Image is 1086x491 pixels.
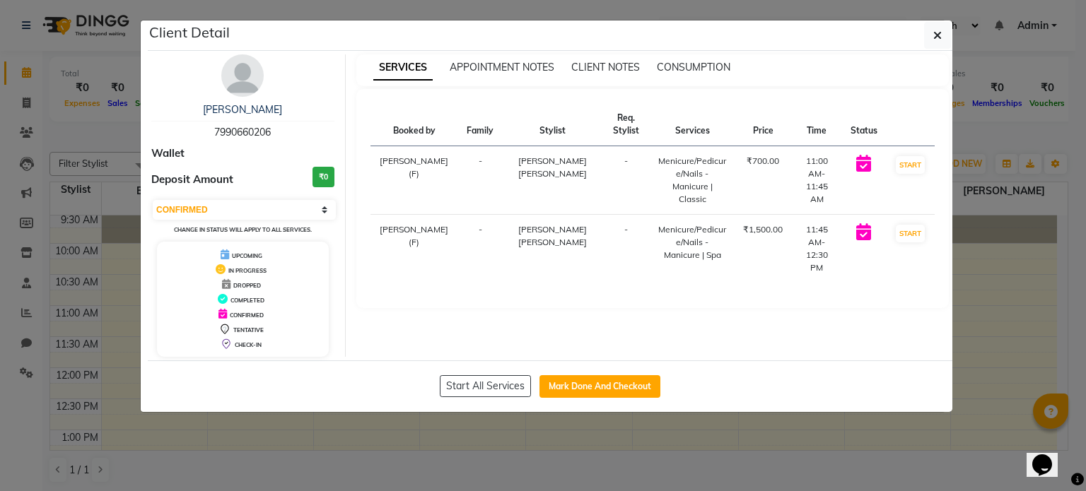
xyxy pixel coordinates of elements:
td: - [602,146,650,215]
small: Change in status will apply to all services. [174,226,312,233]
iframe: chat widget [1027,434,1072,477]
span: APPOINTMENT NOTES [450,61,554,73]
th: Price [735,103,791,146]
span: CONSUMPTION [657,61,730,73]
button: Start All Services [440,375,531,397]
td: - [458,146,502,215]
button: START [896,225,925,242]
td: [PERSON_NAME] (F) [370,146,459,215]
th: Booked by [370,103,459,146]
span: IN PROGRESS [228,267,267,274]
button: Mark Done And Checkout [539,375,660,398]
span: Wallet [151,146,185,162]
td: [PERSON_NAME] (F) [370,215,459,283]
img: avatar [221,54,264,97]
a: [PERSON_NAME] [203,103,282,116]
span: SERVICES [373,55,433,81]
td: - [458,215,502,283]
span: CHECK-IN [235,341,262,348]
span: [PERSON_NAME] [PERSON_NAME] [518,155,587,179]
span: 7990660206 [214,126,271,138]
th: Req. Stylist [602,103,650,146]
td: 11:45 AM-12:30 PM [791,215,842,283]
div: Menicure/Pedicure/Nails - Manicure | Spa [658,223,726,261]
th: Family [458,103,502,146]
button: START [896,156,925,174]
span: TENTATIVE [233,326,264,333]
th: Services [650,103,735,146]
h3: ₹0 [313,167,334,187]
th: Stylist [502,103,602,146]
span: UPCOMING [232,252,262,259]
th: Status [842,103,886,146]
td: - [602,215,650,283]
span: COMPLETED [230,297,264,304]
div: ₹1,500.00 [743,223,783,236]
td: 11:00 AM-11:45 AM [791,146,842,215]
div: ₹700.00 [743,155,783,167]
th: Time [791,103,842,146]
span: Deposit Amount [151,172,233,188]
span: [PERSON_NAME] [PERSON_NAME] [518,224,587,247]
h5: Client Detail [149,22,230,43]
div: Menicure/Pedicure/Nails - Manicure | Classic [658,155,726,206]
span: CONFIRMED [230,312,264,319]
span: CLIENT NOTES [571,61,640,73]
span: DROPPED [233,282,261,289]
